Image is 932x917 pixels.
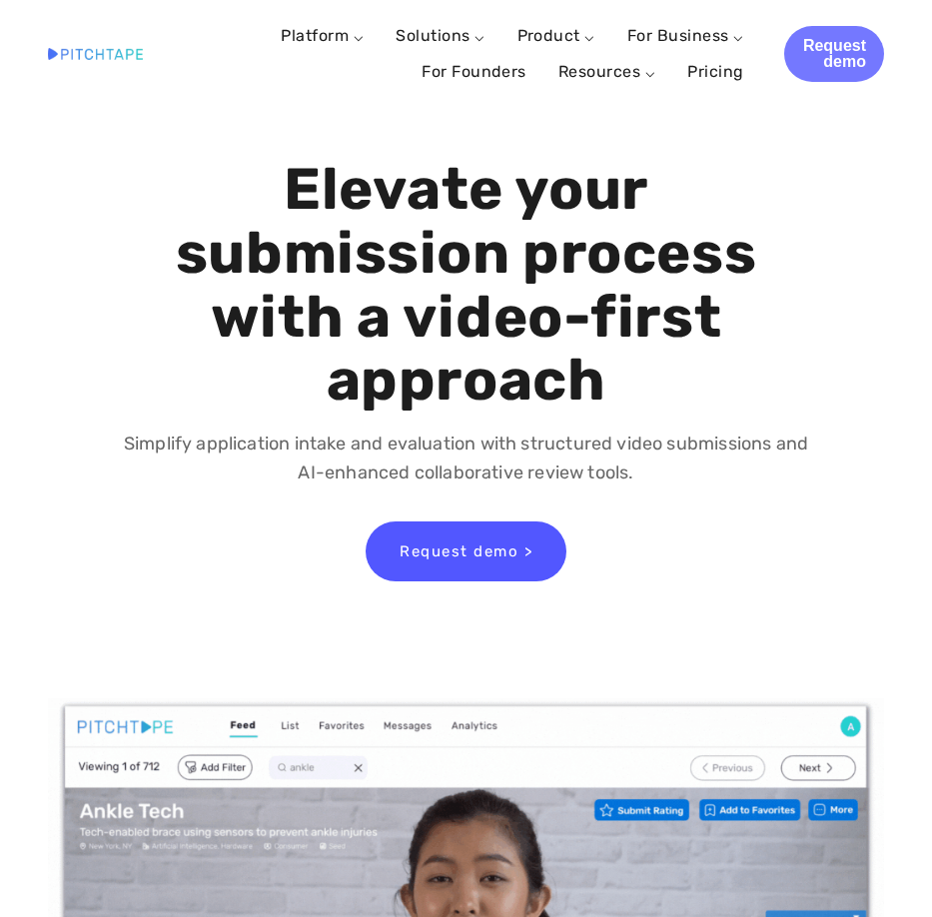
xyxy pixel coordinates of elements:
[422,54,526,90] a: For Founders
[517,26,595,45] a: Product ⌵
[687,54,743,90] a: Pricing
[366,521,566,581] a: Request demo >
[281,26,364,45] a: Platform ⌵
[121,158,812,413] h1: Elevate your submission process with a video-first approach
[627,26,744,45] a: For Business ⌵
[558,62,655,81] a: Resources ⌵
[396,26,484,45] a: Solutions ⌵
[121,430,812,487] p: Simplify application intake and evaluation with structured video submissions and AI-enhanced coll...
[784,26,884,82] a: Request demo
[832,821,932,917] iframe: Chat Widget
[48,48,143,59] img: Pitchtape | Video Submission Management Software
